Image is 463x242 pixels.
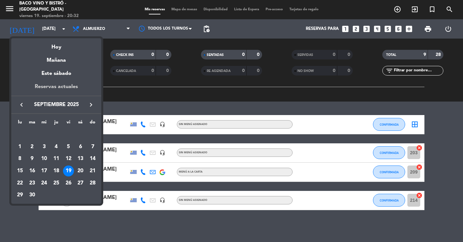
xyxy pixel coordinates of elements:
[11,38,101,51] div: Hoy
[38,119,50,129] th: miércoles
[87,166,98,176] div: 21
[50,119,62,129] th: jueves
[26,165,38,177] td: 16 de septiembre de 2025
[11,51,101,65] div: Mañana
[51,153,62,164] div: 11
[75,153,86,164] div: 13
[38,165,50,177] td: 17 de septiembre de 2025
[14,166,25,176] div: 15
[63,166,74,176] div: 19
[39,153,50,164] div: 10
[14,141,26,153] td: 1 de septiembre de 2025
[87,141,98,152] div: 7
[75,153,87,165] td: 13 de septiembre de 2025
[27,178,38,189] div: 23
[86,177,99,189] td: 28 de septiembre de 2025
[26,119,38,129] th: martes
[11,65,101,83] div: Este sábado
[14,119,26,129] th: lunes
[50,165,62,177] td: 18 de septiembre de 2025
[63,141,74,152] div: 5
[86,165,99,177] td: 21 de septiembre de 2025
[38,177,50,189] td: 24 de septiembre de 2025
[39,178,50,189] div: 24
[50,153,62,165] td: 11 de septiembre de 2025
[38,153,50,165] td: 10 de septiembre de 2025
[14,190,25,201] div: 29
[16,101,27,109] button: keyboard_arrow_left
[14,189,26,202] td: 29 de septiembre de 2025
[75,141,87,153] td: 6 de septiembre de 2025
[14,129,99,141] td: SEP.
[62,165,75,177] td: 19 de septiembre de 2025
[75,178,86,189] div: 27
[75,177,87,189] td: 27 de septiembre de 2025
[11,83,101,96] div: Reservas actuales
[27,190,38,201] div: 30
[18,101,25,109] i: keyboard_arrow_left
[26,177,38,189] td: 23 de septiembre de 2025
[86,153,99,165] td: 14 de septiembre de 2025
[14,153,25,164] div: 8
[39,141,50,152] div: 3
[62,153,75,165] td: 12 de septiembre de 2025
[63,153,74,164] div: 12
[14,141,25,152] div: 1
[63,178,74,189] div: 26
[85,101,97,109] button: keyboard_arrow_right
[14,165,26,177] td: 15 de septiembre de 2025
[51,166,62,176] div: 18
[87,178,98,189] div: 28
[87,101,95,109] i: keyboard_arrow_right
[51,178,62,189] div: 25
[27,101,85,109] span: septiembre 2025
[86,141,99,153] td: 7 de septiembre de 2025
[14,153,26,165] td: 8 de septiembre de 2025
[14,177,26,189] td: 22 de septiembre de 2025
[75,166,86,176] div: 20
[26,141,38,153] td: 2 de septiembre de 2025
[87,153,98,164] div: 14
[26,153,38,165] td: 9 de septiembre de 2025
[26,189,38,202] td: 30 de septiembre de 2025
[75,165,87,177] td: 20 de septiembre de 2025
[27,153,38,164] div: 9
[62,177,75,189] td: 26 de septiembre de 2025
[75,119,87,129] th: sábado
[27,141,38,152] div: 2
[14,178,25,189] div: 22
[50,141,62,153] td: 4 de septiembre de 2025
[62,119,75,129] th: viernes
[39,166,50,176] div: 17
[50,177,62,189] td: 25 de septiembre de 2025
[27,166,38,176] div: 16
[38,141,50,153] td: 3 de septiembre de 2025
[86,119,99,129] th: domingo
[62,141,75,153] td: 5 de septiembre de 2025
[51,141,62,152] div: 4
[75,141,86,152] div: 6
